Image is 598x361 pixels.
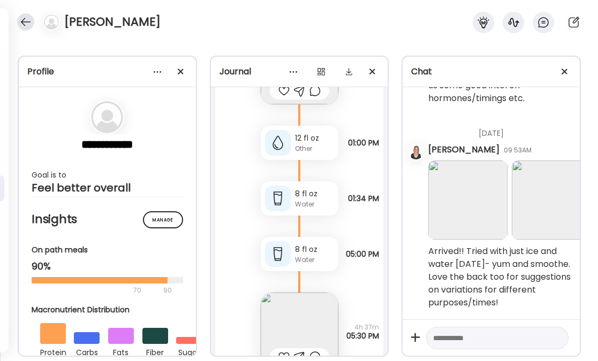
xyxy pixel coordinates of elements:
div: 90 [162,284,173,297]
img: bg-avatar-default.svg [91,101,123,133]
h2: Insights [32,211,183,227]
span: 01:34 PM [348,194,379,203]
div: Arrived!! Tried with just ice and water [DATE]- yum and smoothe. Love the back too for suggestion... [428,245,571,309]
div: Chat [411,65,571,78]
div: sugar [176,344,202,359]
span: 05:00 PM [346,250,379,258]
div: 70 [32,284,160,297]
img: avatars%2FRVeVBoY4G9O2578DitMsgSKHquL2 [408,144,423,159]
div: Macronutrient Distribution [32,304,210,316]
span: 4h 37m [346,323,379,332]
h4: [PERSON_NAME] [64,13,161,30]
div: Water [295,255,334,265]
span: 05:30 PM [346,332,379,340]
span: 01:00 PM [348,139,379,147]
div: Manage [143,211,183,228]
div: 90% [32,260,183,273]
div: Journal [219,65,380,78]
div: Water [295,199,334,209]
div: On path meals [32,244,183,256]
div: 8 fl oz [295,244,334,255]
div: [DATE] [428,115,571,143]
div: Goal is to [32,168,183,181]
div: Other [295,144,334,153]
img: bg-avatar-default.svg [44,14,59,29]
div: 8 fl oz [295,188,334,199]
div: fiber [142,344,168,359]
div: 12 fl oz [295,133,334,144]
div: 09:53AM [504,145,532,155]
div: protein [40,344,66,359]
div: Profile [27,65,187,78]
div: fats [108,344,134,359]
div: Feel better overall [32,181,183,194]
img: attachments%2Fconverations%2F014In13GBYj91t5jniHd%2FdEne2axCFA523Pnn0psH [428,160,508,240]
img: attachments%2Fconverations%2F014In13GBYj91t5jniHd%2F2sTL2vZbKXGJQXPV7LB6 [512,160,591,240]
div: [PERSON_NAME] [428,143,499,156]
div: carbs [74,344,100,359]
